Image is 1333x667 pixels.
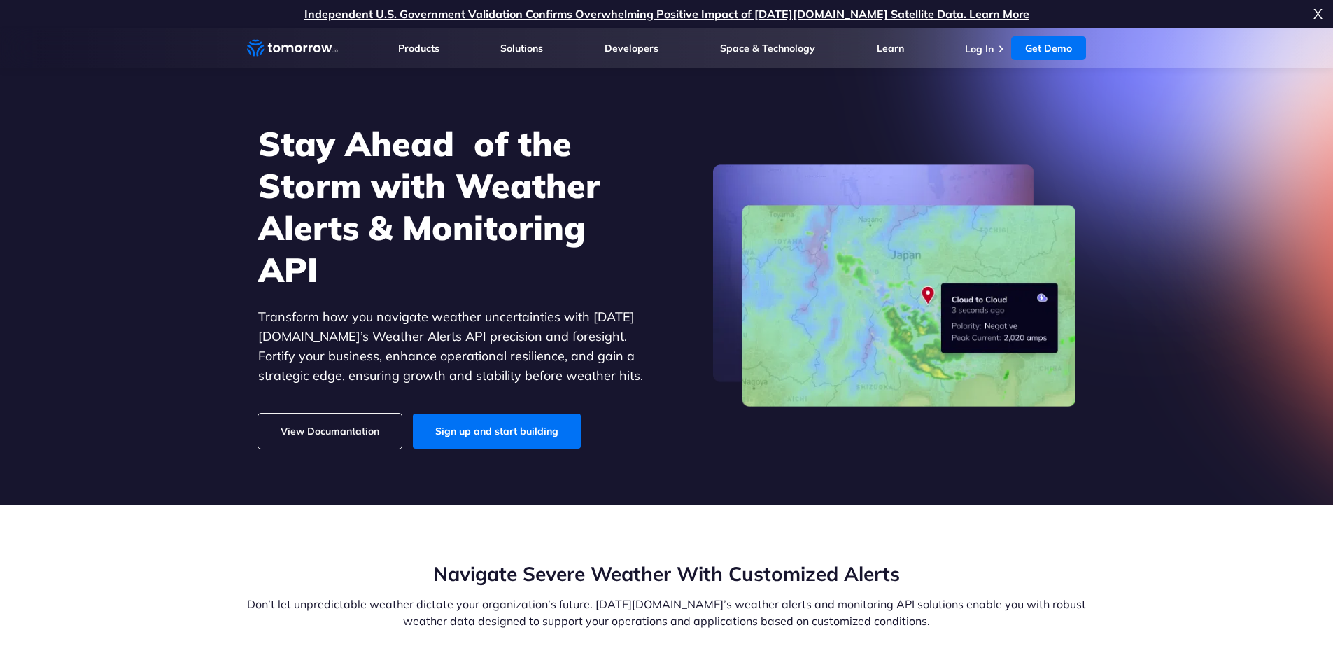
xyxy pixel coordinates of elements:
a: Space & Technology [720,42,815,55]
a: Home link [247,38,338,59]
a: Developers [605,42,658,55]
a: Solutions [500,42,543,55]
a: Log In [965,43,994,55]
a: Learn [877,42,904,55]
p: Don’t let unpredictable weather dictate your organization’s future. [DATE][DOMAIN_NAME]’s weather... [247,596,1087,629]
a: Independent U.S. Government Validation Confirms Overwhelming Positive Impact of [DATE][DOMAIN_NAM... [304,7,1029,21]
a: View Documantation [258,414,402,449]
a: Get Demo [1011,36,1086,60]
h2: Navigate Severe Weather With Customized Alerts [247,561,1087,587]
p: Transform how you navigate weather uncertainties with [DATE][DOMAIN_NAME]’s Weather Alerts API pr... [258,307,643,386]
a: Sign up and start building [413,414,581,449]
h1: Stay Ahead of the Storm with Weather Alerts & Monitoring API [258,122,643,290]
a: Products [398,42,439,55]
